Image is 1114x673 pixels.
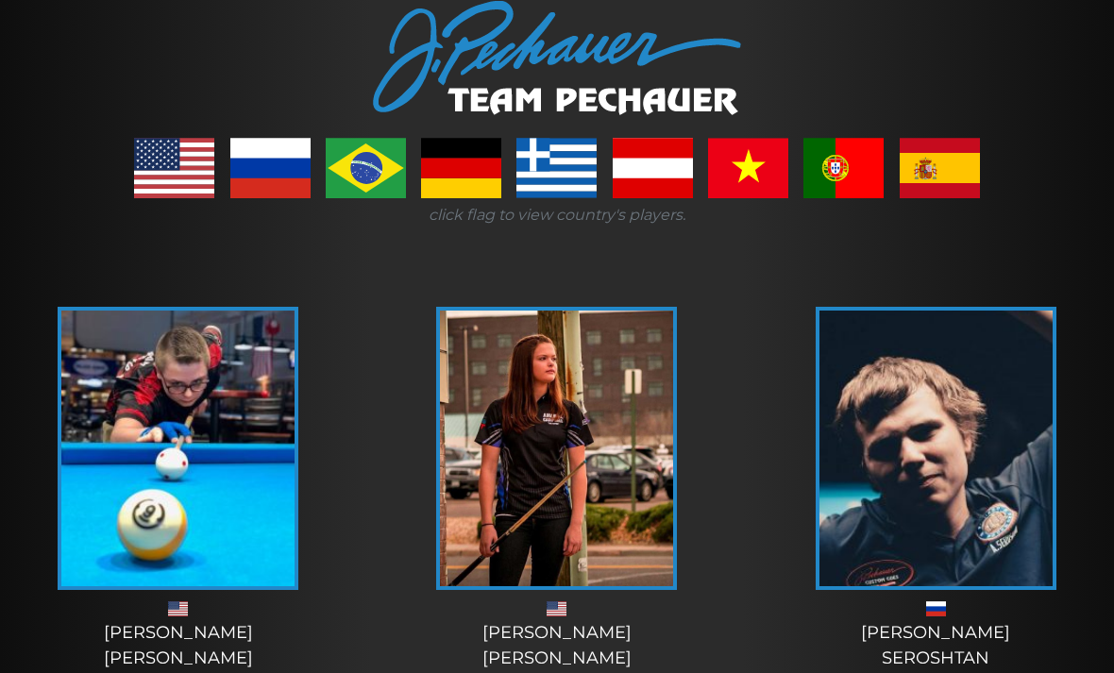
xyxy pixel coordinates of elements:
[819,311,1053,587] img: andrei-1-225x320.jpg
[429,207,685,225] i: click flag to view country's players.
[440,311,673,587] img: amanda-c-1-e1555337534391.jpg
[61,311,295,587] img: alex-bryant-225x320.jpg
